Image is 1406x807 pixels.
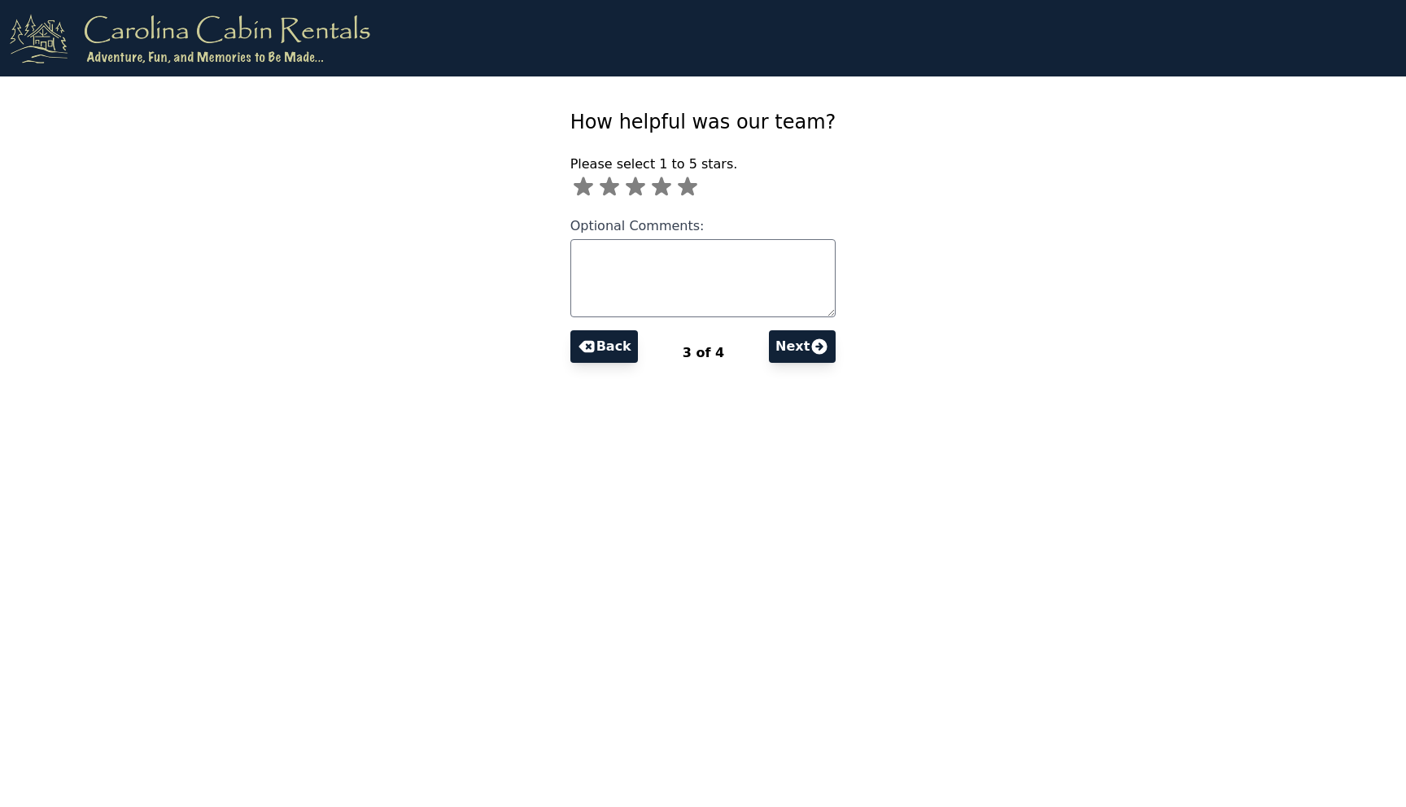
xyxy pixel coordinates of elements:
img: logo.png [10,13,370,63]
button: Next [769,330,836,363]
p: Please select 1 to 5 stars. [570,155,836,174]
span: 3 of 4 [683,345,724,360]
span: Optional Comments: [570,218,705,233]
span: How helpful was our team? [570,111,836,133]
button: Back [570,330,638,363]
textarea: Optional Comments: [570,239,836,317]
